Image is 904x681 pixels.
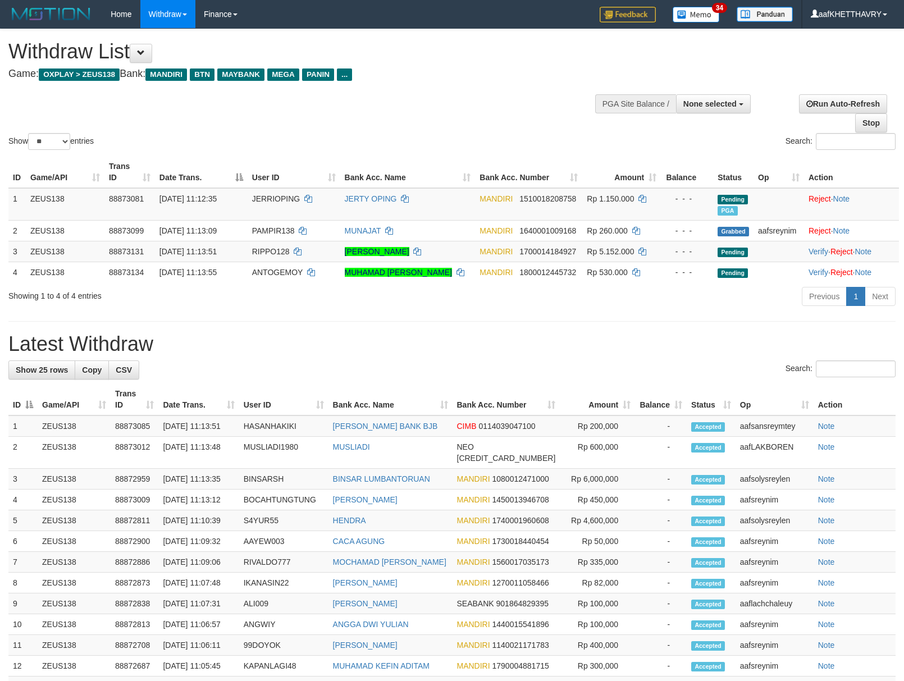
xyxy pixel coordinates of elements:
span: MANDIRI [480,268,513,277]
span: BTN [190,68,214,81]
span: CSV [116,365,132,374]
span: Copy 1730018440454 to clipboard [492,537,549,546]
td: - [635,573,687,593]
td: ZEUS138 [38,531,111,552]
a: Reject [830,247,853,256]
td: aafsreynim [736,614,814,635]
a: Note [833,194,850,203]
a: Note [818,422,835,431]
input: Search: [816,360,896,377]
span: [DATE] 11:13:09 [159,226,217,235]
span: Accepted [691,662,725,671]
span: Accepted [691,496,725,505]
a: [PERSON_NAME] [345,247,409,256]
span: Copy 1270011058466 to clipboard [492,578,549,587]
td: BINSARSH [239,469,328,490]
span: Copy 1700014184927 to clipboard [519,247,576,256]
td: 88872811 [111,510,158,531]
a: Previous [802,287,847,306]
th: Game/API: activate to sort column ascending [26,156,104,188]
td: S4YUR55 [239,510,328,531]
span: MANDIRI [480,226,513,235]
span: Copy 0114039047100 to clipboard [478,422,535,431]
td: IKANASIN22 [239,573,328,593]
td: ZEUS138 [26,241,104,262]
th: Status [713,156,754,188]
a: Reject [809,194,831,203]
td: ALI009 [239,593,328,614]
th: Date Trans.: activate to sort column descending [155,156,248,188]
span: PANIN [302,68,334,81]
a: MOCHAMAD [PERSON_NAME] [333,557,446,566]
a: BINSAR LUMBANTORUAN [333,474,430,483]
td: ZEUS138 [38,552,111,573]
a: HENDRA [333,516,366,525]
td: ZEUS138 [38,490,111,510]
td: - [635,593,687,614]
th: Trans ID: activate to sort column ascending [104,156,155,188]
td: BOCAHTUNGTUNG [239,490,328,510]
span: Copy 5859457168856576 to clipboard [457,454,556,463]
span: MANDIRI [457,516,490,525]
td: 1 [8,415,38,437]
td: 4 [8,262,26,282]
a: Reject [809,226,831,235]
td: · [804,188,899,221]
a: Reject [830,268,853,277]
th: Status: activate to sort column ascending [687,383,736,415]
td: ZEUS138 [38,437,111,469]
a: Note [818,578,835,587]
span: NEO [457,442,474,451]
th: Bank Acc. Number: activate to sort column ascending [475,156,582,188]
a: Note [818,661,835,670]
td: aafsreynim [736,552,814,573]
a: Verify [809,247,828,256]
td: ZEUS138 [38,510,111,531]
td: Rp 50,000 [560,531,635,552]
td: - [635,437,687,469]
a: 1 [846,287,865,306]
span: Copy 1440015541896 to clipboard [492,620,549,629]
td: MUSLIADI1980 [239,437,328,469]
img: Feedback.jpg [600,7,656,22]
td: Rp 82,000 [560,573,635,593]
label: Show entries [8,133,94,150]
span: Accepted [691,600,725,609]
td: 6 [8,531,38,552]
img: panduan.png [737,7,793,22]
td: ZEUS138 [38,415,111,437]
td: ZEUS138 [38,635,111,656]
a: Note [818,495,835,504]
span: 34 [712,3,727,13]
td: - [635,614,687,635]
span: MANDIRI [457,578,490,587]
a: Note [818,537,835,546]
a: Stop [855,113,887,132]
div: - - - [665,246,709,257]
td: ZEUS138 [26,220,104,241]
td: · [804,220,899,241]
td: ZEUS138 [38,656,111,677]
span: 88873081 [109,194,144,203]
img: Button%20Memo.svg [673,7,720,22]
div: - - - [665,193,709,204]
a: Run Auto-Refresh [799,94,887,113]
td: 7 [8,552,38,573]
td: HASANHAKIKI [239,415,328,437]
td: [DATE] 11:05:45 [158,656,239,677]
td: [DATE] 11:13:48 [158,437,239,469]
span: None selected [683,99,737,108]
td: - [635,656,687,677]
td: 10 [8,614,38,635]
span: MANDIRI [457,474,490,483]
td: aafsolysreylen [736,510,814,531]
td: 88873085 [111,415,158,437]
a: Note [818,641,835,650]
div: Showing 1 to 4 of 4 entries [8,286,368,301]
td: ZEUS138 [38,573,111,593]
a: Copy [75,360,109,380]
span: Accepted [691,579,725,588]
span: Show 25 rows [16,365,68,374]
td: 2 [8,437,38,469]
a: Note [818,599,835,608]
